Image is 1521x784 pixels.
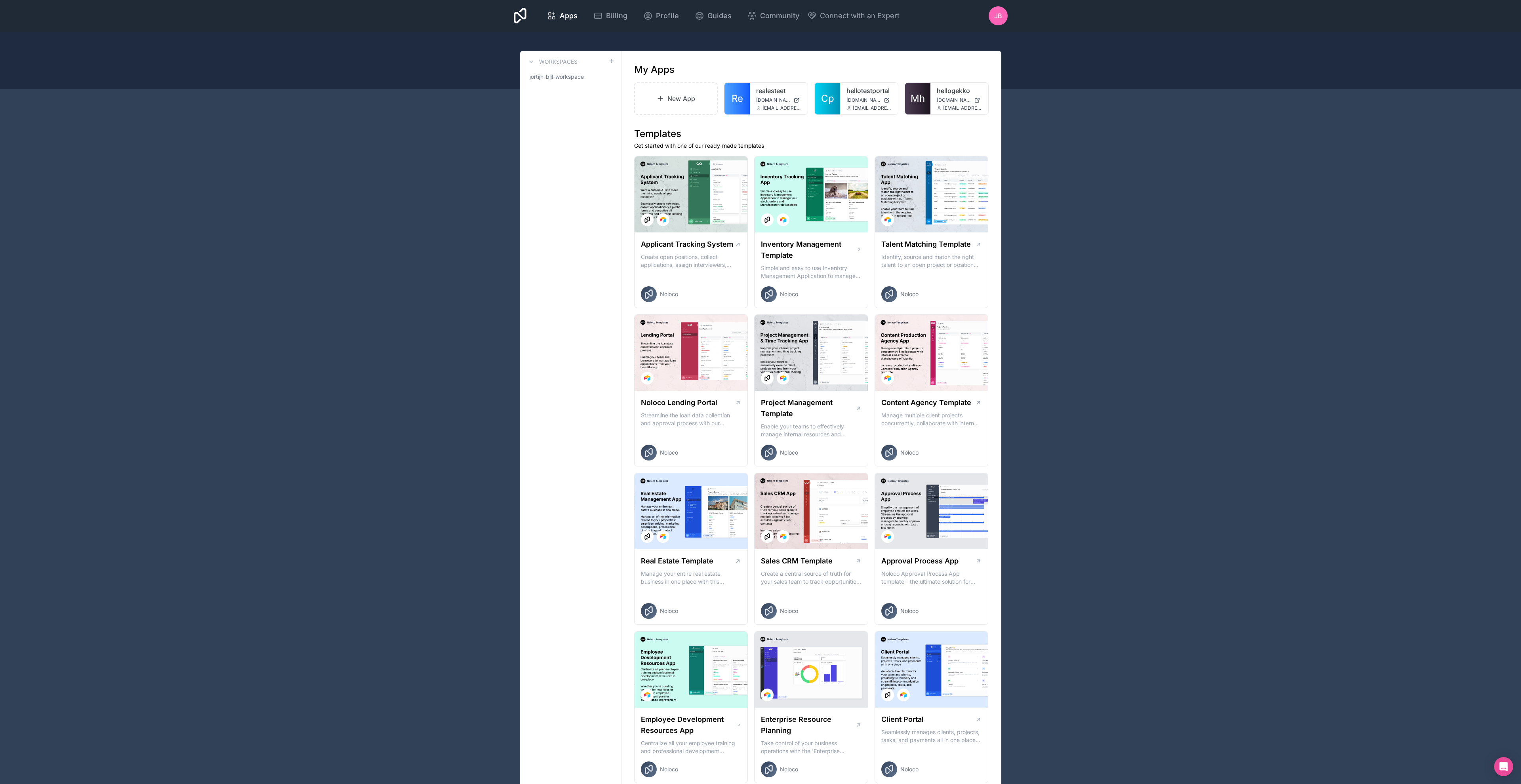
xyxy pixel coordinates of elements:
[741,7,806,25] a: Community
[634,142,989,150] p: Get started with one of our ready-made templates
[881,411,982,427] p: Manage multiple client projects concurrently, collaborate with internal and external stakeholders...
[761,264,862,280] p: Simple and easy to use Inventory Management Application to manage your stock, orders and Manufact...
[530,73,584,81] span: jortijn-bijl-workspace
[637,7,685,25] a: Profile
[900,449,919,457] span: Noloco
[641,397,717,408] h1: Noloco Lending Portal
[641,570,741,586] p: Manage your entire real estate business in one place with this comprehensive real estate transact...
[761,422,862,438] p: Enable your teams to effectively manage internal resources and execute client projects on time.
[688,7,738,25] a: Guides
[756,97,790,103] span: [DOMAIN_NAME]
[881,570,982,586] p: Noloco Approval Process App template - the ultimate solution for managing your employee's time of...
[644,375,650,381] img: Airtable Logo
[881,728,982,744] p: Seamlessly manages clients, projects, tasks, and payments all in one place An interactive platfor...
[761,397,856,419] h1: Project Management Template
[905,83,930,114] a: Mh
[761,239,856,261] h1: Inventory Management Template
[780,765,798,773] span: Noloco
[606,10,627,21] span: Billing
[761,714,856,736] h1: Enterprise Resource Planning
[724,83,750,114] a: Re
[756,86,801,95] a: realesteet
[641,739,741,755] p: Centralize all your employee training and professional development resources in one place. Whethe...
[756,97,801,103] a: [DOMAIN_NAME]
[761,739,862,755] p: Take control of your business operations with the 'Enterprise Resource Planning' template. This c...
[641,714,737,736] h1: Employee Development Resources App
[656,10,679,21] span: Profile
[641,411,741,427] p: Streamline the loan data collection and approval process with our Lending Portal template.
[937,86,982,95] a: hellogekko
[853,105,892,111] span: [EMAIL_ADDRESS][DOMAIN_NAME]
[884,533,891,540] img: Airtable Logo
[641,253,741,269] p: Create open positions, collect applications, assign interviewers, centralise candidate feedback a...
[780,607,798,615] span: Noloco
[526,70,615,84] a: jortijn-bijl-workspace
[780,449,798,457] span: Noloco
[780,533,786,540] img: Airtable Logo
[634,127,989,140] h1: Templates
[1494,757,1513,776] div: Open Intercom Messenger
[587,7,634,25] a: Billing
[762,105,801,111] span: [EMAIL_ADDRESS][DOMAIN_NAME]
[820,10,900,21] span: Connect with an Expert
[846,86,892,95] a: hellotestportal
[780,217,786,223] img: Airtable Logo
[884,375,891,381] img: Airtable Logo
[881,556,959,567] h1: Approval Process App
[660,290,678,298] span: Noloco
[641,239,733,250] h1: Applicant Tracking System
[807,10,900,21] button: Connect with an Expert
[881,714,924,725] h1: Client Portal
[707,10,732,21] span: Guides
[846,97,881,103] span: [DOMAIN_NAME]
[815,83,840,114] a: Cp
[881,239,971,250] h1: Talent Matching Template
[900,290,919,298] span: Noloco
[660,217,666,223] img: Airtable Logo
[660,765,678,773] span: Noloco
[900,607,919,615] span: Noloco
[937,97,982,103] a: [DOMAIN_NAME]
[846,97,892,103] a: [DOMAIN_NAME]
[539,58,578,66] h3: Workspaces
[780,290,798,298] span: Noloco
[644,692,650,698] img: Airtable Logo
[900,692,907,698] img: Airtable Logo
[732,92,743,105] span: Re
[881,253,982,269] p: Identify, source and match the right talent to an open project or position with our Talent Matchi...
[660,533,666,540] img: Airtable Logo
[994,11,1002,21] span: JB
[761,570,862,586] p: Create a central source of truth for your sales team to track opportunities, manage multiple acco...
[560,10,578,21] span: Apps
[884,217,891,223] img: Airtable Logo
[881,397,971,408] h1: Content Agency Template
[634,63,675,76] h1: My Apps
[760,10,799,21] span: Community
[911,92,925,105] span: Mh
[526,57,578,67] a: Workspaces
[780,375,786,381] img: Airtable Logo
[900,765,919,773] span: Noloco
[821,92,834,105] span: Cp
[937,97,971,103] span: [DOMAIN_NAME]
[660,607,678,615] span: Noloco
[660,449,678,457] span: Noloco
[761,556,833,567] h1: Sales CRM Template
[943,105,982,111] span: [EMAIL_ADDRESS][DOMAIN_NAME]
[634,82,718,115] a: New App
[764,692,770,698] img: Airtable Logo
[641,556,713,567] h1: Real Estate Template
[541,7,584,25] a: Apps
